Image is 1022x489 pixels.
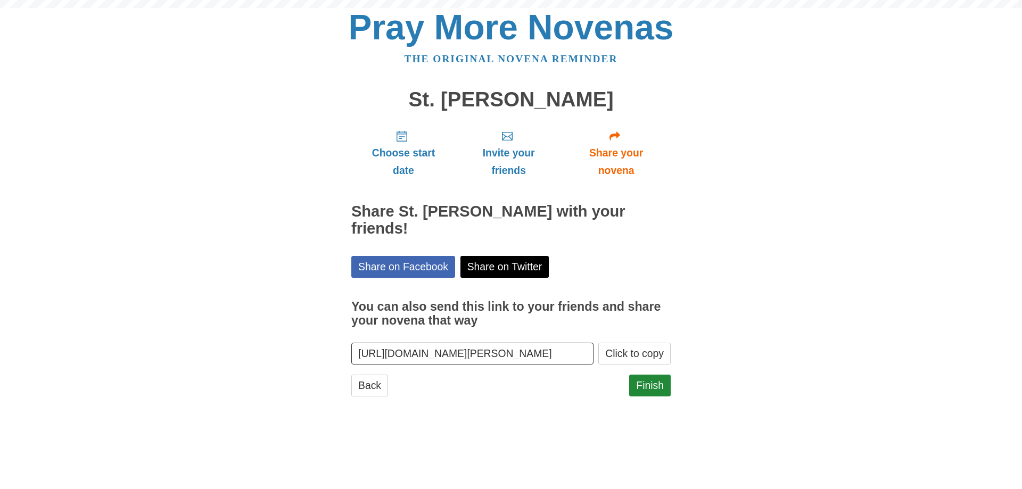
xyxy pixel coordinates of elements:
[362,144,445,179] span: Choose start date
[598,343,671,364] button: Click to copy
[351,300,671,327] h3: You can also send this link to your friends and share your novena that way
[351,121,456,185] a: Choose start date
[351,375,388,396] a: Back
[629,375,671,396] a: Finish
[460,256,549,278] a: Share on Twitter
[456,121,562,185] a: Invite your friends
[466,144,551,179] span: Invite your friends
[562,121,671,185] a: Share your novena
[351,256,455,278] a: Share on Facebook
[405,53,618,64] a: The original novena reminder
[351,88,671,111] h1: St. [PERSON_NAME]
[349,7,674,47] a: Pray More Novenas
[572,144,660,179] span: Share your novena
[351,203,671,237] h2: Share St. [PERSON_NAME] with your friends!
